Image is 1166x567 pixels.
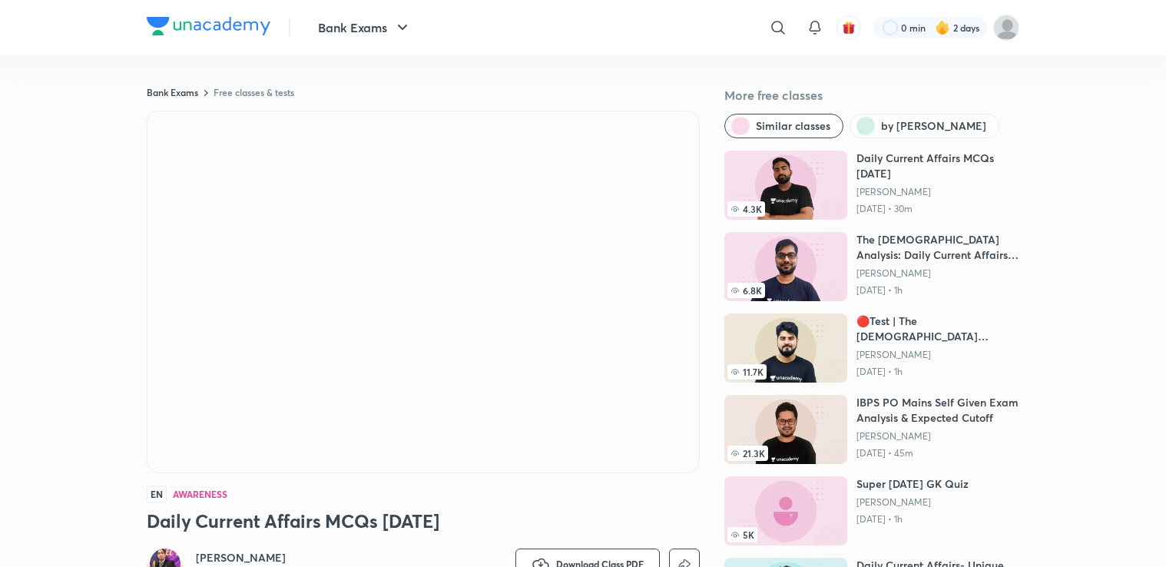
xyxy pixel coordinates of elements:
[727,446,768,461] span: 21.3K
[147,486,167,502] span: EN
[724,86,1019,104] h5: More free classes
[727,283,765,298] span: 6.8K
[727,201,765,217] span: 4.3K
[856,513,969,526] p: [DATE] • 1h
[196,550,305,565] a: [PERSON_NAME]
[856,476,969,492] h6: Super [DATE] GK Quiz
[850,114,999,138] button: by Abhijeet Mishra
[856,151,1019,181] h6: Daily Current Affairs MCQs [DATE]
[147,509,700,533] h3: Daily Current Affairs MCQs [DATE]
[147,111,699,472] iframe: Class
[309,12,421,43] button: Bank Exams
[836,15,861,40] button: avatar
[147,17,270,35] img: Company Logo
[727,364,767,380] span: 11.7K
[856,267,1019,280] a: [PERSON_NAME]
[856,430,1019,443] a: [PERSON_NAME]
[993,15,1019,41] img: Ashu Kumari
[214,86,294,98] a: Free classes & tests
[147,86,198,98] a: Bank Exams
[856,313,1019,344] h6: 🔴Test | The [DEMOGRAPHIC_DATA] Editorial | 50 Questions | [DATE]🔴
[856,349,1019,361] a: [PERSON_NAME]
[856,186,1019,198] a: [PERSON_NAME]
[756,118,830,134] span: Similar classes
[856,447,1019,459] p: [DATE] • 45m
[842,21,856,35] img: avatar
[856,496,969,509] a: [PERSON_NAME]
[724,114,843,138] button: Similar classes
[856,284,1019,297] p: [DATE] • 1h
[881,118,986,134] span: by Abhijeet Mishra
[935,20,950,35] img: streak
[856,395,1019,426] h6: IBPS PO Mains Self Given Exam Analysis & Expected Cutoff
[173,489,227,499] h4: Awareness
[147,17,270,39] a: Company Logo
[856,203,1019,215] p: [DATE] • 30m
[727,527,757,542] span: 5K
[856,232,1019,263] h6: The [DEMOGRAPHIC_DATA] Analysis: Daily Current Affairs ([DATE])
[856,366,1019,378] p: [DATE] • 1h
